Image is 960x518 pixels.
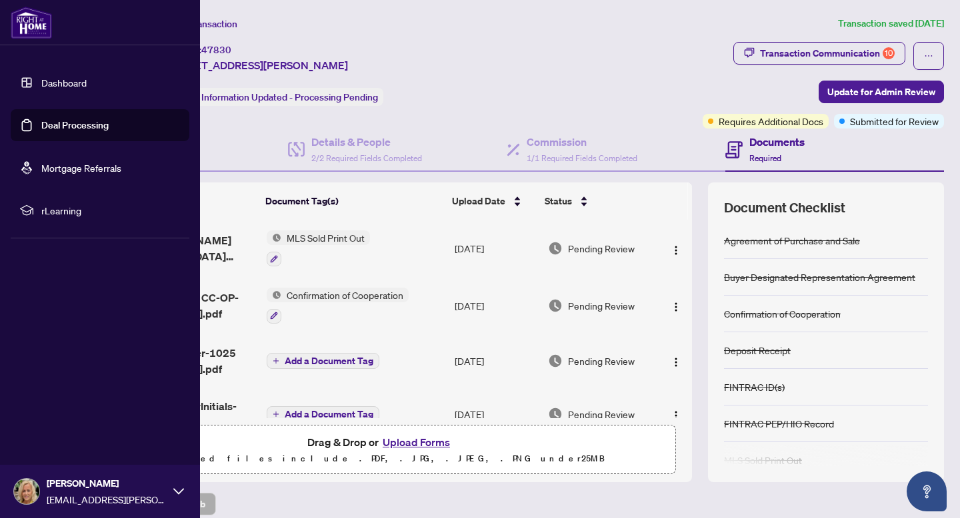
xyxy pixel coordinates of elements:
span: MLS Sold Print Out [281,230,370,245]
span: View Transaction [166,18,237,30]
button: Logo [665,238,687,259]
img: Document Status [548,354,563,368]
span: plus [273,358,279,364]
span: Confirmation of Cooperation [281,288,409,302]
img: Document Status [548,241,563,256]
img: Logo [671,245,681,256]
img: Status Icon [267,288,281,302]
span: 1/1 Required Fields Completed [527,153,637,163]
button: Add a Document Tag [267,353,379,369]
span: Add a Document Tag [285,356,373,366]
span: Add a Document Tag [285,409,373,419]
span: Required [749,153,781,163]
span: Information Updated - Processing Pending [201,91,378,103]
img: Document Status [548,298,563,313]
th: Status [539,182,655,220]
button: Status IconConfirmation of Cooperation [267,288,409,324]
a: Dashboard [41,77,87,89]
div: Transaction Communication [760,43,895,64]
button: Open asap [907,471,947,511]
button: Status IconMLS Sold Print Out [267,230,370,266]
a: Deal Processing [41,119,109,131]
button: Transaction Communication10 [733,42,905,65]
h4: Details & People [311,134,422,150]
img: Status Icon [267,230,281,245]
button: Upload Forms [379,433,454,451]
div: FINTRAC PEP/HIO Record [724,416,834,431]
div: Deposit Receipt [724,343,791,358]
span: Submitted for Review [850,114,939,129]
span: [PERSON_NAME] [47,476,167,491]
span: Drag & Drop orUpload FormsSupported files include .PDF, .JPG, .JPEG, .PNG under25MB [86,425,675,475]
button: Add a Document Tag [267,352,379,370]
button: Update for Admin Review [819,81,944,103]
span: Requires Additional Docs [719,114,823,129]
span: Pending Review [568,407,635,421]
img: Logo [671,410,681,421]
button: Logo [665,350,687,372]
span: rLearning [41,203,180,218]
td: [DATE] [449,220,543,277]
button: Logo [665,403,687,425]
td: [DATE] [449,277,543,334]
h4: Documents [749,134,805,150]
td: [DATE] [449,388,543,441]
div: Buyer Designated Representation Agreement [724,270,915,284]
th: Document Tag(s) [260,182,447,220]
span: 47830 [201,44,231,56]
p: Supported files include .PDF, .JPG, .JPEG, .PNG under 25 MB [94,451,667,467]
article: Transaction saved [DATE] [838,16,944,31]
span: Status [545,194,572,208]
span: [STREET_ADDRESS][PERSON_NAME] [165,57,348,73]
span: Document Checklist [724,198,845,217]
img: logo [11,7,52,39]
div: Agreement of Purchase and Sale [724,233,860,248]
span: Drag & Drop or [307,433,454,451]
img: Document Status [548,407,563,421]
img: Profile Icon [14,479,39,504]
span: [EMAIL_ADDRESS][PERSON_NAME][DOMAIN_NAME] [47,492,167,507]
span: Upload Date [452,194,505,208]
span: ellipsis [924,51,933,61]
div: FINTRAC ID(s) [724,380,785,394]
div: Status: [165,88,383,106]
h4: Commission [527,134,637,150]
span: Update for Admin Review [827,81,935,103]
span: Pending Review [568,241,635,256]
th: Upload Date [447,182,539,220]
div: Confirmation of Cooperation [724,306,841,321]
button: Logo [665,295,687,316]
span: Pending Review [568,354,635,368]
span: 2/2 Required Fields Completed [311,153,422,163]
span: plus [273,411,279,417]
button: Add a Document Tag [267,406,379,422]
div: 10 [883,47,895,59]
td: [DATE] [449,334,543,388]
img: Logo [671,302,681,312]
button: Add a Document Tag [267,405,379,423]
img: Logo [671,357,681,368]
span: Pending Review [568,298,635,313]
a: Mortgage Referrals [41,162,121,174]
